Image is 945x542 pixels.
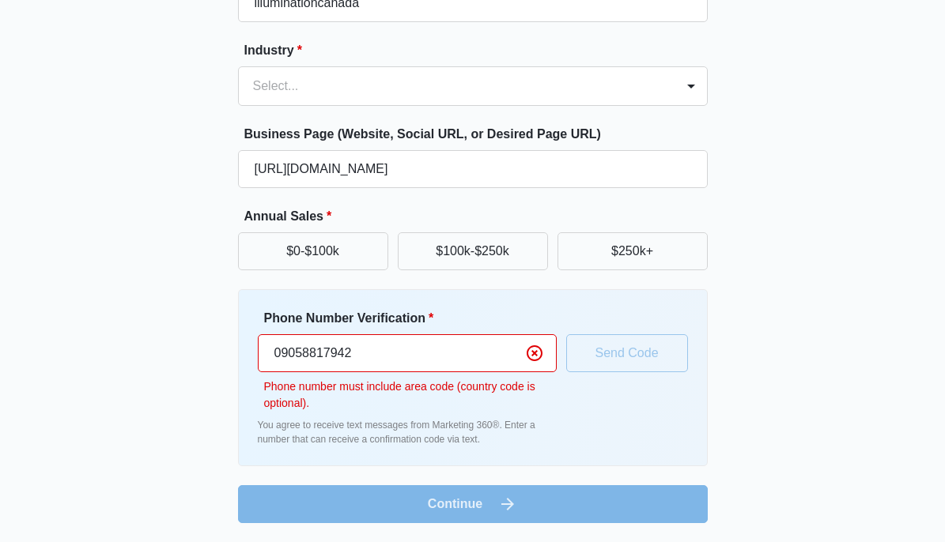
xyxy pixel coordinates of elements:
[238,232,388,270] button: $0-$100k
[244,41,714,60] label: Industry
[558,232,708,270] button: $250k+
[264,378,557,412] p: Phone number must include area code (country code is optional).
[398,232,548,270] button: $100k-$250k
[264,309,563,328] label: Phone Number Verification
[522,341,547,366] button: Clear
[244,207,714,226] label: Annual Sales
[238,150,708,188] input: e.g. janesplumbing.com
[244,125,714,144] label: Business Page (Website, Social URL, or Desired Page URL)
[258,334,557,372] input: Ex. +1-555-555-5555
[258,418,557,446] p: You agree to receive text messages from Marketing 360®. Enter a number that can receive a confirm...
